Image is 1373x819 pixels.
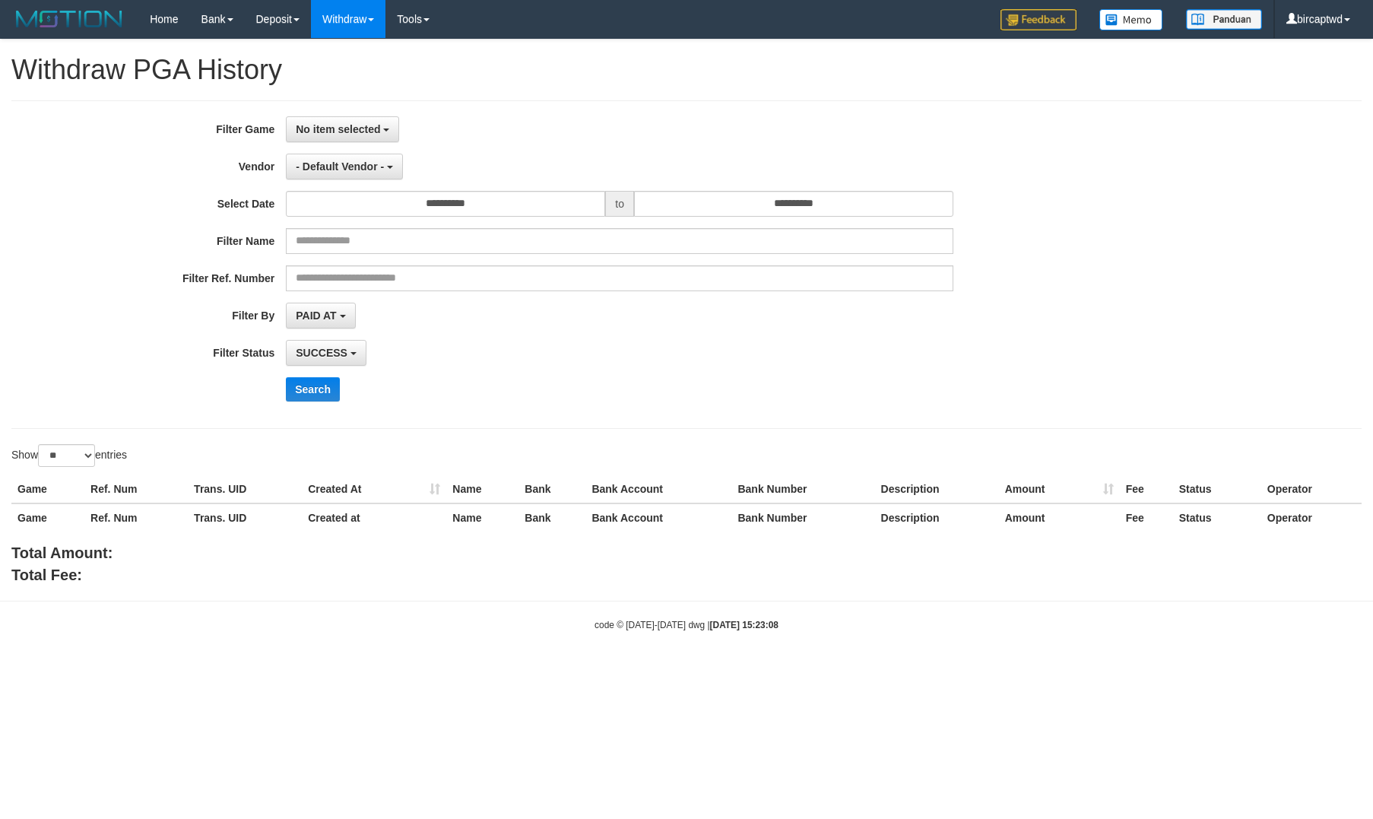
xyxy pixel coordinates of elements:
[84,503,188,532] th: Ref. Num
[518,475,585,503] th: Bank
[875,503,999,532] th: Description
[296,347,347,359] span: SUCCESS
[286,377,340,402] button: Search
[999,503,1120,532] th: Amount
[518,503,585,532] th: Bank
[1261,503,1362,532] th: Operator
[1120,503,1173,532] th: Fee
[1173,503,1261,532] th: Status
[11,8,127,30] img: MOTION_logo.png
[731,475,874,503] th: Bank Number
[286,340,366,366] button: SUCCESS
[595,620,778,630] small: code © [DATE]-[DATE] dwg |
[1261,475,1362,503] th: Operator
[585,475,731,503] th: Bank Account
[11,444,127,467] label: Show entries
[731,503,874,532] th: Bank Number
[1120,475,1173,503] th: Fee
[446,503,518,532] th: Name
[302,475,446,503] th: Created At
[1186,9,1262,30] img: panduan.png
[1173,475,1261,503] th: Status
[302,503,446,532] th: Created at
[999,475,1120,503] th: Amount
[188,503,302,532] th: Trans. UID
[11,475,84,503] th: Game
[38,444,95,467] select: Showentries
[296,160,384,173] span: - Default Vendor -
[11,503,84,532] th: Game
[446,475,518,503] th: Name
[296,123,380,135] span: No item selected
[188,475,302,503] th: Trans. UID
[605,191,634,217] span: to
[84,475,188,503] th: Ref. Num
[1099,9,1163,30] img: Button%20Memo.svg
[875,475,999,503] th: Description
[11,544,113,561] b: Total Amount:
[710,620,778,630] strong: [DATE] 15:23:08
[296,310,336,322] span: PAID AT
[11,55,1362,85] h1: Withdraw PGA History
[286,154,403,179] button: - Default Vendor -
[286,116,399,142] button: No item selected
[1000,9,1077,30] img: Feedback.jpg
[11,567,82,583] b: Total Fee:
[585,503,731,532] th: Bank Account
[286,303,355,329] button: PAID AT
